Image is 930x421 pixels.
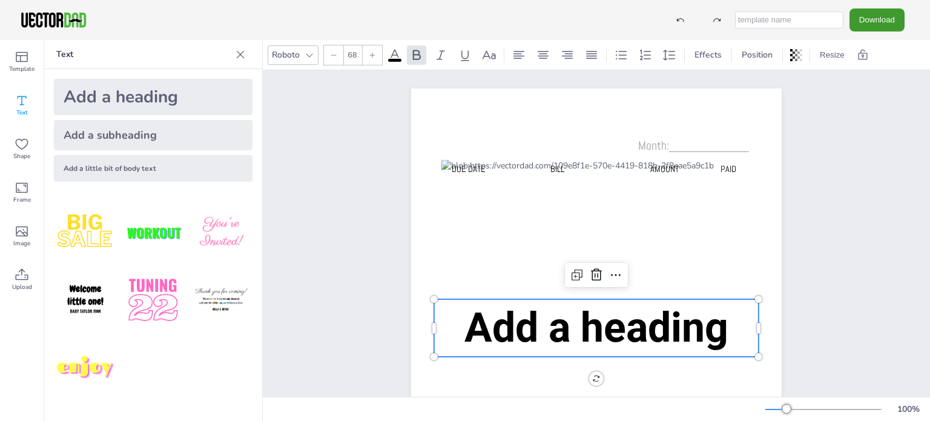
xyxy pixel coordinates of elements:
[12,282,32,292] span: Upload
[894,403,923,415] div: 100 %
[452,164,486,175] span: Due Date
[54,269,117,332] img: GNLDUe7.png
[54,120,252,150] div: Add a subheading
[54,155,252,182] div: Add a little bit of body text
[638,138,749,153] span: Month:____________
[815,45,849,65] button: Resize
[9,64,35,74] span: Template
[739,49,775,61] span: Position
[735,12,843,28] input: template name
[550,164,564,175] span: BILL
[13,151,30,161] span: Shape
[650,164,679,175] span: AMOUNT
[269,47,302,63] div: Roboto
[13,239,30,248] span: Image
[122,201,185,264] img: XdJCRjX.png
[692,49,724,61] span: Effects
[56,40,231,69] p: Text
[849,8,905,31] button: Download
[54,337,117,400] img: M7yqmqo.png
[54,201,117,264] img: style1.png
[13,195,31,205] span: Frame
[464,303,728,352] span: Add a heading
[721,164,736,175] span: PAID
[16,108,28,118] span: Text
[19,11,88,29] img: VectorDad-1.png
[54,79,252,115] div: Add a heading
[122,269,185,332] img: 1B4LbXY.png
[190,201,252,264] img: BBMXfK6.png
[190,269,252,332] img: K4iXMrW.png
